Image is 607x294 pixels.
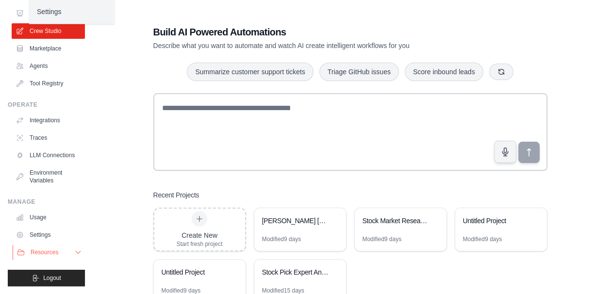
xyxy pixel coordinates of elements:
a: Settings [12,227,85,243]
a: Crew Studio [12,23,85,39]
div: Modified 9 days [463,235,502,243]
div: Create New [177,230,223,240]
a: Automations [12,6,85,21]
a: Marketplace [12,41,85,56]
button: Logout [8,270,85,286]
div: Operate [8,101,85,109]
div: Stock Pick Expert Analyzer [262,267,328,277]
button: Score inbound leads [405,63,483,81]
div: Start fresh project [177,240,223,248]
button: Click to speak your automation idea [494,141,516,163]
div: Stock Market Research Automation [362,216,429,226]
p: Describe what you want to automate and watch AI create intelligent workflows for you [153,41,479,50]
a: Settings [29,3,115,20]
a: Tool Registry [12,76,85,91]
div: Manage [8,198,85,206]
span: Resources [31,248,58,256]
a: Traces [12,130,85,146]
div: Modified 9 days [362,235,402,243]
a: Usage [12,210,85,225]
a: Integrations [12,113,85,128]
a: Environment Variables [12,165,85,188]
button: Triage GitHub issues [319,63,399,81]
a: LLM Connections [12,147,85,163]
div: Modified 9 days [262,235,301,243]
button: Resources [13,245,86,260]
span: Logout [43,274,61,282]
div: Untitled Project [463,216,529,226]
button: Summarize customer support tickets [187,63,313,81]
button: Get new suggestions [489,64,513,80]
a: Agents [12,58,85,74]
div: [PERSON_NAME] [PERSON_NAME] Growth Value Analyzer [262,216,328,226]
h1: Build AI Powered Automations [153,25,479,39]
div: Untitled Project [162,267,228,277]
h3: Recent Projects [153,190,199,200]
iframe: Chat Widget [558,247,607,294]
